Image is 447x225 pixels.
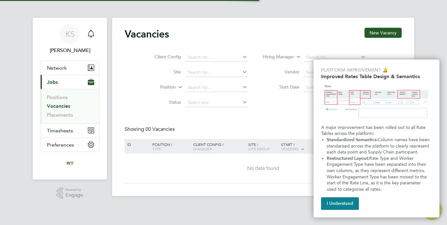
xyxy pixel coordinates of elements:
[47,65,67,71] span: Network
[40,158,99,168] a: Go to home page
[145,99,181,105] label: Status
[321,124,432,137] p: A major improvement has been rolled out to all Rate Tables across the platform:
[65,158,75,168] img: ivyresourcegroup-logo-retina.png
[248,146,270,151] span: Site Group
[65,30,75,38] span: KS
[263,84,299,90] label: Start Date
[65,187,83,193] span: Powered by
[40,47,99,54] span: Keaton Simpson
[47,128,73,134] span: Timesheets
[148,139,192,154] div: Position /
[47,112,73,118] a: Placements
[125,28,169,40] h2: Vacancies
[145,54,181,60] label: Client Config
[306,84,329,90] span: Select date
[327,137,431,155] span: Column names have been standarised across the platform to clearly represent each data point and S...
[247,139,280,154] div: Site /
[47,79,58,85] span: Jobs
[145,126,175,132] span: 00 Vacancies
[33,18,107,180] nav: Main navigation
[280,139,324,155] div: Start /
[304,53,366,62] input: Search for...
[321,67,432,73] p: Platform Improvement 🔔
[327,156,428,192] span: Rate Type and Worker Engagement Type have been separated into their own columns, as they represen...
[185,98,247,107] input: Select one
[263,69,299,75] label: Vendor
[185,83,247,92] input: Search for...
[145,69,181,75] label: Site
[327,156,369,161] strong: Restructured Layout:
[139,84,176,90] label: Position
[40,24,99,54] a: Go to account details
[304,68,366,77] input: Search for...
[321,73,432,79] h2: Improved Rates Table Design & Semantics
[185,53,247,62] input: Search for...
[314,60,439,217] div: Improved Rate Table Semantics
[281,146,299,151] span: Vendors
[193,146,212,151] span: Manager
[258,54,294,60] label: Hiring Manager
[327,137,378,142] strong: Standardized Semantics:
[126,165,401,172] div: No data found
[47,94,68,100] a: Positions
[47,142,74,148] span: Preferences
[47,103,70,109] a: Vacancies
[185,68,247,77] input: Search for...
[321,82,432,122] img: Updated Rates Table Design & Semantics
[192,139,247,154] div: Client Config /
[126,139,148,150] div: ID
[65,193,83,198] span: Engage
[152,146,161,151] span: Type
[365,28,402,38] button: New Vacancy
[321,197,359,210] button: I Understand
[125,126,176,133] div: Showing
